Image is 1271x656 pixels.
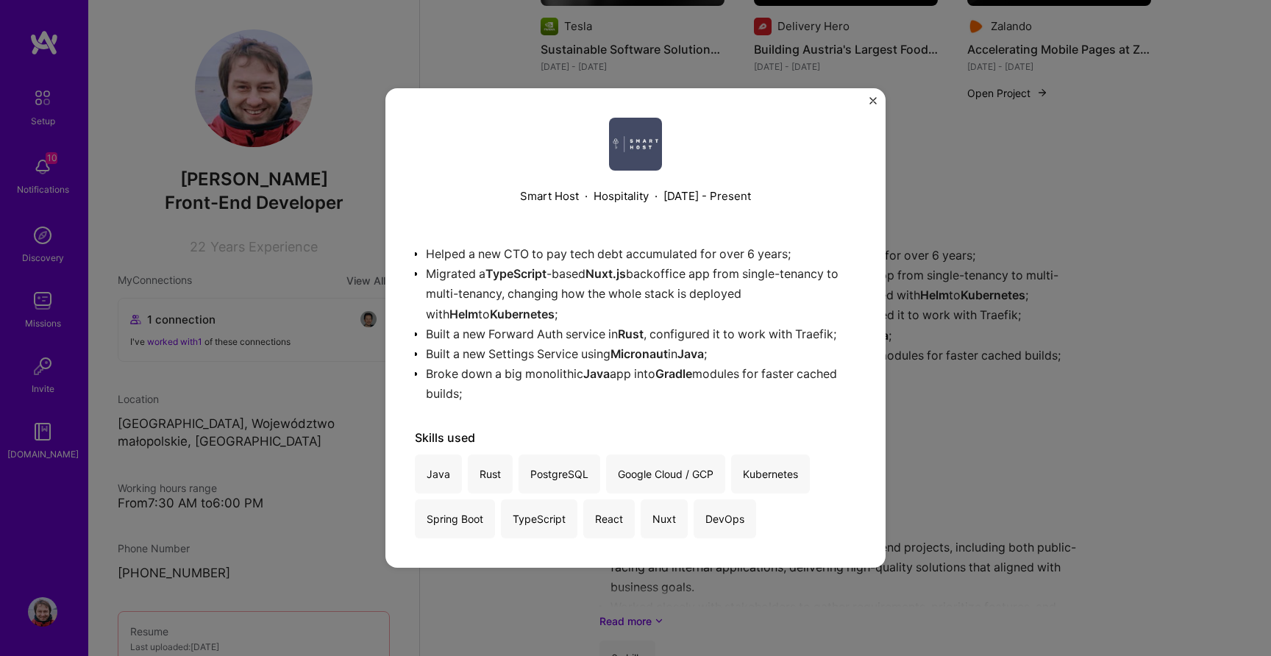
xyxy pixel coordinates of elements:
[415,430,856,446] div: Skills used
[501,499,577,538] div: TypeScript
[869,97,877,113] button: Close
[585,188,588,204] span: ·
[519,454,600,493] div: PostgreSQL
[731,454,810,493] div: Kubernetes
[606,454,725,493] div: Google Cloud / GCP
[415,454,462,493] div: Java
[609,118,662,171] img: Company logo
[694,499,756,538] div: DevOps
[415,499,495,538] div: Spring Boot
[641,499,688,538] div: Nuxt
[583,499,635,538] div: React
[594,188,649,204] p: Hospitality
[520,188,579,204] p: Smart Host
[468,454,513,493] div: Rust
[663,188,751,204] p: [DATE] - Present
[655,188,658,204] span: ·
